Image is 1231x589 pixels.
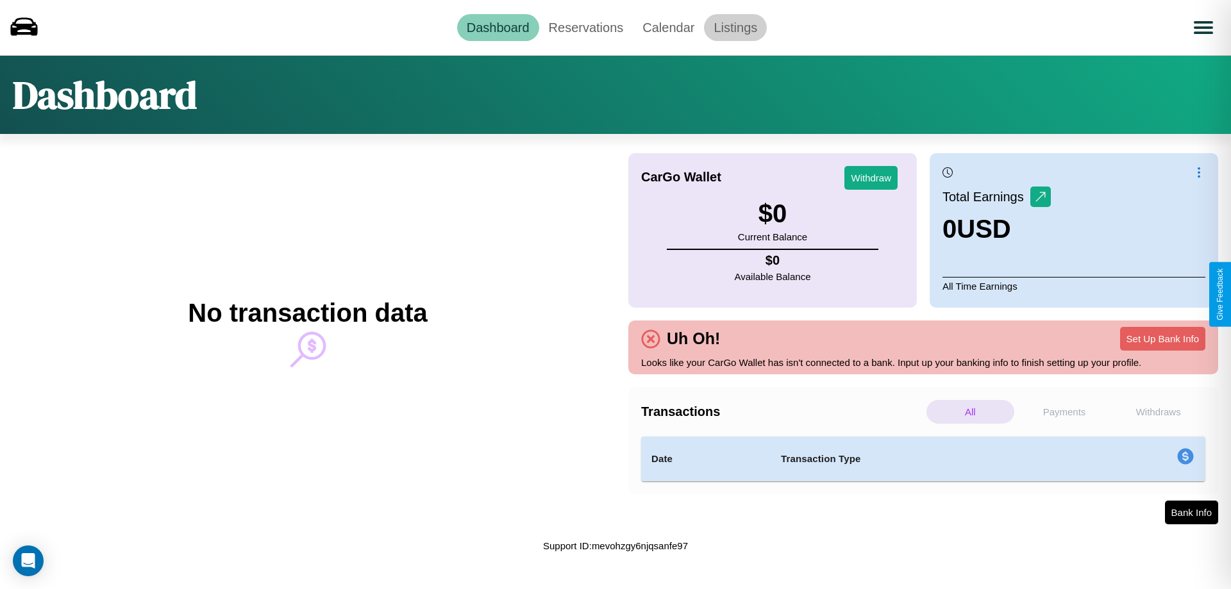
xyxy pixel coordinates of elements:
p: Looks like your CarGo Wallet has isn't connected to a bank. Input up your banking info to finish ... [641,354,1205,371]
div: Give Feedback [1216,269,1225,320]
p: All Time Earnings [942,277,1205,295]
table: simple table [641,436,1205,481]
p: All [926,400,1014,424]
p: Current Balance [738,228,807,245]
a: Dashboard [457,14,539,41]
h4: $ 0 [735,253,811,268]
h4: Transactions [641,404,923,419]
button: Set Up Bank Info [1120,327,1205,351]
h1: Dashboard [13,69,197,121]
p: Support ID: mevohzgy6njqsanfe97 [543,537,688,554]
p: Total Earnings [942,185,1030,208]
h4: Uh Oh! [660,329,726,348]
h4: Transaction Type [781,451,1072,467]
button: Withdraw [844,166,898,190]
h4: Date [651,451,760,467]
a: Calendar [633,14,704,41]
button: Bank Info [1165,501,1218,524]
button: Open menu [1185,10,1221,46]
p: Available Balance [735,268,811,285]
h3: 0 USD [942,215,1051,244]
h4: CarGo Wallet [641,170,721,185]
h2: No transaction data [188,299,427,328]
a: Reservations [539,14,633,41]
div: Open Intercom Messenger [13,545,44,576]
p: Withdraws [1114,400,1202,424]
h3: $ 0 [738,199,807,228]
p: Payments [1021,400,1109,424]
a: Listings [704,14,767,41]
